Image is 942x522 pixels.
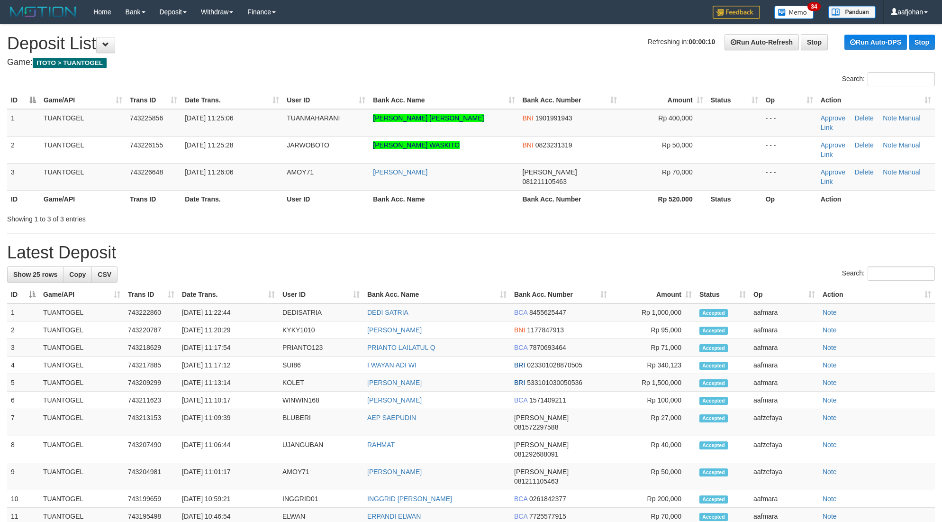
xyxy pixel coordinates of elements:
[7,463,39,490] td: 9
[821,141,845,149] a: Approve
[611,321,696,339] td: Rp 95,000
[823,361,837,369] a: Note
[823,396,837,404] a: Note
[699,327,728,335] span: Accepted
[909,35,935,50] a: Stop
[611,392,696,409] td: Rp 100,000
[611,409,696,436] td: Rp 27,000
[91,266,118,283] a: CSV
[514,477,558,485] span: Copy 081211105463 to clipboard
[611,339,696,357] td: Rp 71,000
[611,490,696,508] td: Rp 200,000
[7,163,40,190] td: 3
[823,513,837,520] a: Note
[7,436,39,463] td: 8
[523,178,567,185] span: Copy 081211105463 to clipboard
[762,109,817,137] td: - - -
[658,114,692,122] span: Rp 400,000
[124,490,178,508] td: 743199659
[750,321,819,339] td: aafmara
[39,392,124,409] td: TUANTOGEL
[529,396,566,404] span: Copy 1571409211 to clipboard
[510,286,611,303] th: Bank Acc. Number: activate to sort column ascending
[69,271,86,278] span: Copy
[823,379,837,386] a: Note
[750,490,819,508] td: aafmara
[7,286,39,303] th: ID: activate to sort column descending
[699,414,728,422] span: Accepted
[7,409,39,436] td: 7
[367,344,435,351] a: PRIANTO LAILATUL Q
[750,436,819,463] td: aafzefaya
[514,396,527,404] span: BCA
[611,436,696,463] td: Rp 40,000
[750,392,819,409] td: aafmara
[287,114,340,122] span: TUANMAHARANI
[283,190,369,208] th: User ID
[181,190,283,208] th: Date Trans.
[279,374,363,392] td: KOLET
[39,286,124,303] th: Game/API: activate to sort column ascending
[124,357,178,374] td: 743217885
[178,286,279,303] th: Date Trans.: activate to sort column ascending
[611,374,696,392] td: Rp 1,500,000
[688,38,715,46] strong: 00:00:10
[699,513,728,521] span: Accepted
[699,397,728,405] span: Accepted
[699,309,728,317] span: Accepted
[39,490,124,508] td: TUANTOGEL
[283,92,369,109] th: User ID: activate to sort column ascending
[124,303,178,321] td: 743222860
[699,441,728,449] span: Accepted
[823,414,837,421] a: Note
[367,361,417,369] a: I WAYAN ADI WI
[279,286,363,303] th: User ID: activate to sort column ascending
[7,303,39,321] td: 1
[662,168,693,176] span: Rp 70,000
[185,168,233,176] span: [DATE] 11:26:06
[844,35,907,50] a: Run Auto-DPS
[514,309,527,316] span: BCA
[883,114,897,122] a: Note
[514,468,569,476] span: [PERSON_NAME]
[178,436,279,463] td: [DATE] 11:06:44
[7,58,935,67] h4: Game:
[367,309,408,316] a: DEDI SATRIA
[7,243,935,262] h1: Latest Deposit
[287,141,329,149] span: JARWOBOTO
[514,513,527,520] span: BCA
[40,136,126,163] td: TUANTOGEL
[124,409,178,436] td: 743213153
[514,361,525,369] span: BRI
[7,392,39,409] td: 6
[40,92,126,109] th: Game/API: activate to sort column ascending
[621,190,707,208] th: Rp 520.000
[39,357,124,374] td: TUANTOGEL
[828,6,876,18] img: panduan.png
[279,436,363,463] td: UJANGUBAN
[821,168,921,185] a: Manual Link
[523,141,534,149] span: BNI
[696,286,750,303] th: Status: activate to sort column ascending
[39,339,124,357] td: TUANTOGEL
[750,409,819,436] td: aafzefaya
[367,441,395,449] a: RAHMAT
[124,374,178,392] td: 743209299
[514,423,558,431] span: Copy 081572297588 to clipboard
[514,344,527,351] span: BCA
[801,34,828,50] a: Stop
[823,495,837,503] a: Note
[774,6,814,19] img: Button%20Memo.svg
[7,211,385,224] div: Showing 1 to 3 of 3 entries
[529,344,566,351] span: Copy 7870693464 to clipboard
[514,441,569,449] span: [PERSON_NAME]
[7,92,40,109] th: ID: activate to sort column descending
[279,392,363,409] td: WINWIN168
[699,362,728,370] span: Accepted
[367,495,452,503] a: INGGRID [PERSON_NAME]
[750,339,819,357] td: aafmara
[514,450,558,458] span: Copy 081292688091 to clipboard
[39,321,124,339] td: TUANTOGEL
[514,379,525,386] span: BRI
[527,361,582,369] span: Copy 023301028870505 to clipboard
